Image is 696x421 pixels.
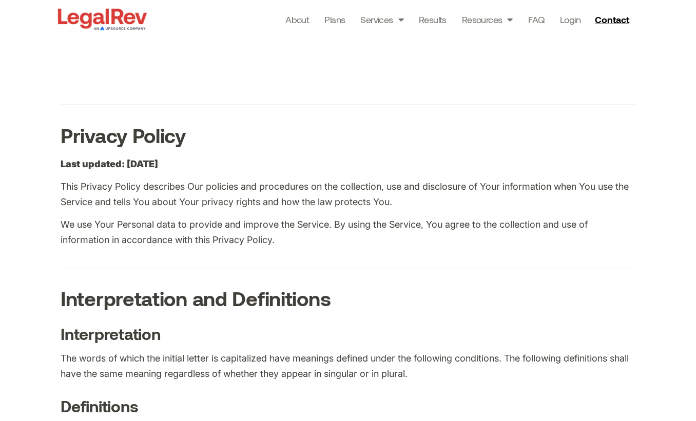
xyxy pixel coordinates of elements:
p: The words of which the initial letter is capitalized have meanings defined under the following co... [61,351,635,382]
h3: Definitions [61,397,635,415]
a: About [285,12,309,27]
a: FAQ [528,12,545,27]
nav: Menu [285,12,581,27]
h2: Interpretation and Definitions [61,268,635,309]
h3: Interpretation [61,325,635,343]
h2: Privacy Policy [61,105,635,146]
strong: Last updated: [DATE] [61,158,158,169]
span: Contact [595,15,629,24]
p: This Privacy Policy describes Our policies and procedures on the collection, use and disclosure o... [61,179,635,210]
a: Login [560,12,581,27]
a: Services [360,12,403,27]
a: Contact [591,11,636,28]
p: We use Your Personal data to provide and improve the Service. By using the Service, You agree to ... [61,217,635,248]
a: Results [419,12,447,27]
a: Resources [462,12,513,27]
a: Plans [324,12,345,27]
